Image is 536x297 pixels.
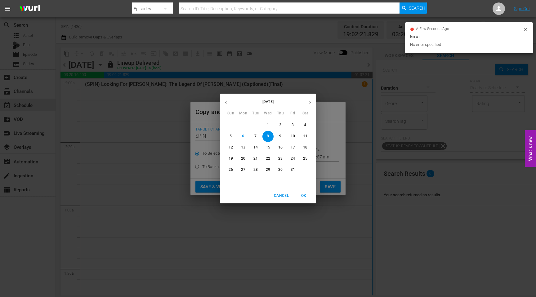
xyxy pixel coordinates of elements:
[300,120,311,131] button: 4
[15,2,45,16] img: ans4CAIJ8jUAAAAAAAAAAAAAAAAAAAAAAAAgQb4GAAAAAAAAAAAAAAAAAAAAAAAAJMjXAAAAAAAAAAAAAAAAAAAAAAAAgAT5G...
[287,164,298,175] button: 31
[266,167,270,172] p: 29
[287,110,298,117] span: Fri
[262,120,274,131] button: 1
[250,110,261,117] span: Tue
[241,156,245,161] p: 20
[304,122,306,128] p: 4
[253,167,258,172] p: 28
[225,164,236,175] button: 26
[416,27,449,32] span: a few seconds ago
[275,131,286,142] button: 9
[300,142,311,153] button: 18
[525,130,536,167] button: Open Feedback Widget
[267,134,269,139] p: 8
[287,153,298,164] button: 24
[238,110,249,117] span: Mon
[275,153,286,164] button: 23
[278,167,283,172] p: 30
[303,134,307,139] p: 11
[225,110,236,117] span: Sun
[238,153,249,164] button: 20
[410,42,521,48] div: No error specified
[238,164,249,175] button: 27
[4,5,11,12] span: menu
[229,167,233,172] p: 26
[292,122,294,128] p: 3
[410,33,528,40] div: Error
[229,156,233,161] p: 19
[262,142,274,153] button: 15
[241,145,245,150] p: 13
[303,156,307,161] p: 25
[291,167,295,172] p: 31
[409,2,425,14] span: Search
[238,142,249,153] button: 13
[275,120,286,131] button: 2
[278,145,283,150] p: 16
[291,156,295,161] p: 24
[514,6,530,11] a: Sign Out
[279,122,281,128] p: 2
[291,145,295,150] p: 17
[238,131,249,142] button: 6
[250,164,261,175] button: 28
[274,193,289,199] span: Cancel
[262,131,274,142] button: 8
[232,99,304,104] p: [DATE]
[287,142,298,153] button: 17
[262,110,274,117] span: Wed
[230,134,232,139] p: 5
[250,131,261,142] button: 7
[291,134,295,139] p: 10
[296,193,311,199] span: OK
[275,110,286,117] span: Thu
[225,153,236,164] button: 19
[225,131,236,142] button: 5
[278,156,283,161] p: 23
[253,145,258,150] p: 14
[250,142,261,153] button: 14
[271,191,291,201] button: Cancel
[241,167,245,172] p: 27
[253,156,258,161] p: 21
[266,145,270,150] p: 15
[300,110,311,117] span: Sat
[275,164,286,175] button: 30
[266,156,270,161] p: 22
[287,120,298,131] button: 3
[287,131,298,142] button: 10
[275,142,286,153] button: 16
[267,122,269,128] p: 1
[300,131,311,142] button: 11
[294,191,314,201] button: OK
[279,134,281,139] p: 9
[303,145,307,150] p: 18
[250,153,261,164] button: 21
[262,153,274,164] button: 22
[262,164,274,175] button: 29
[242,134,244,139] p: 6
[254,134,257,139] p: 7
[300,153,311,164] button: 25
[229,145,233,150] p: 12
[225,142,236,153] button: 12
